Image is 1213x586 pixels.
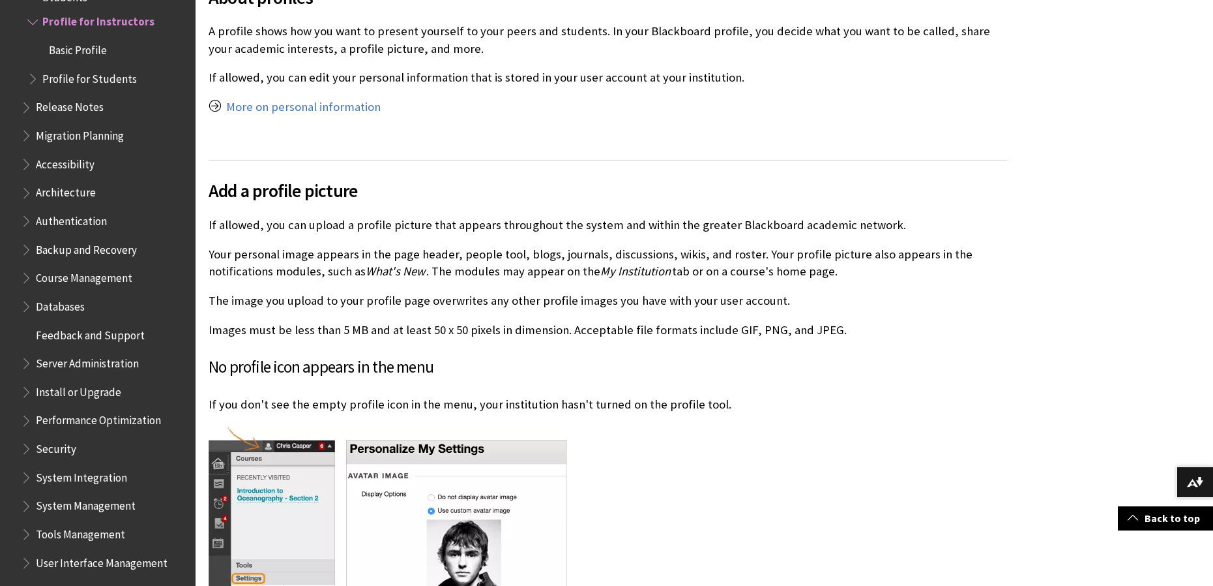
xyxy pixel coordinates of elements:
span: Backup and Recovery [36,239,137,256]
span: Basic Profile [49,39,107,57]
a: More on personal information [226,99,381,115]
span: Architecture [36,182,96,200]
span: Profile for Instructors [42,11,154,29]
span: Databases [36,296,85,313]
span: Add a profile picture [209,177,1007,204]
span: My Institution [600,264,671,279]
span: Tools Management [36,523,125,541]
p: If allowed, you can upload a profile picture that appears throughout the system and within the gr... [209,217,1007,234]
span: Course Management [36,267,132,285]
a: Back to top [1118,506,1213,531]
span: Profile for Students [42,68,137,85]
p: A profile shows how you want to present yourself to your peers and students. In your Blackboard p... [209,23,1007,57]
p: If allowed, you can edit your personal information that is stored in your user account at your in... [209,69,1007,86]
span: Security [36,438,76,455]
span: User Interface Management [36,552,168,570]
span: Accessibility [36,153,95,171]
span: Migration Planning [36,125,124,142]
p: If you don't see the empty profile icon in the menu, your institution hasn't turned on the profil... [209,396,1007,413]
span: What's New [366,264,425,279]
p: Images must be less than 5 MB and at least 50 x 50 pixels in dimension. Acceptable file formats i... [209,322,1007,339]
span: Performance Optimization [36,410,161,427]
span: System Integration [36,467,127,484]
span: Install or Upgrade [36,381,121,399]
h3: No profile icon appears in the menu [209,355,1007,380]
span: Release Notes [36,97,104,114]
span: System Management [36,495,136,513]
span: Server Administration [36,352,139,370]
p: The image you upload to your profile page overwrites any other profile images you have with your ... [209,292,1007,309]
p: Your personal image appears in the page header, people tool, blogs, journals, discussions, wikis,... [209,246,1007,280]
span: Feedback and Support [36,324,145,342]
span: Authentication [36,210,107,228]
